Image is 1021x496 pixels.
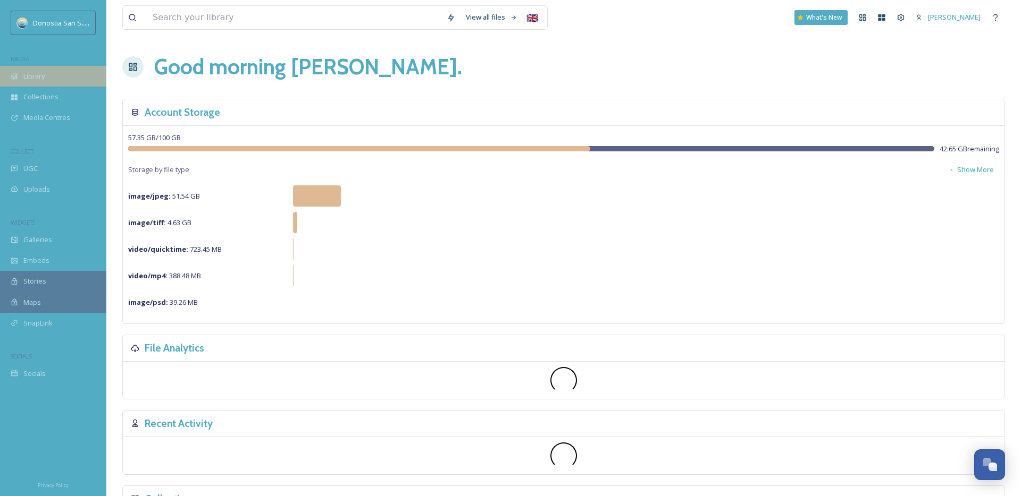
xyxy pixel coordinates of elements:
span: Privacy Policy [38,482,69,489]
div: 🇬🇧 [523,8,542,27]
h3: File Analytics [145,340,204,356]
h3: Recent Activity [145,416,213,431]
span: Maps [23,297,41,307]
a: What's New [794,10,848,25]
img: images.jpeg [17,18,28,28]
span: 39.26 MB [128,297,198,307]
span: MEDIA [11,55,29,63]
span: Storage by file type [128,165,189,175]
span: Embeds [23,255,49,266]
span: 42.65 GB remaining [940,144,999,154]
span: SnapLink [23,318,53,328]
strong: video/mp4 : [128,271,168,280]
span: 57.35 GB / 100 GB [128,133,181,142]
span: 723.45 MB [128,244,222,254]
span: Collections [23,92,58,102]
span: Media Centres [23,113,70,123]
span: SOCIALS [11,352,32,360]
h3: Account Storage [145,105,220,120]
span: 388.48 MB [128,271,201,280]
span: UGC [23,164,38,174]
span: Socials [23,369,46,379]
span: COLLECT [11,147,34,155]
span: [PERSON_NAME] [928,12,981,22]
strong: video/quicktime : [128,244,188,254]
a: View all files [461,7,523,28]
h1: Good morning [PERSON_NAME] . [154,51,462,83]
strong: image/tiff : [128,218,166,227]
span: 51.54 GB [128,191,200,201]
span: 4.63 GB [128,218,191,227]
a: [PERSON_NAME] [910,7,986,28]
strong: image/jpeg : [128,191,171,201]
strong: image/psd : [128,297,168,307]
span: Donostia San Sebastián Turismoa [33,18,140,28]
span: Stories [23,276,46,286]
span: Uploads [23,184,50,194]
button: Show More [943,159,999,180]
span: Galleries [23,235,52,245]
span: Library [23,71,45,81]
span: WIDGETS [11,218,35,226]
button: Open Chat [974,449,1005,480]
a: Privacy Policy [38,478,69,491]
input: Search your library [147,6,441,29]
